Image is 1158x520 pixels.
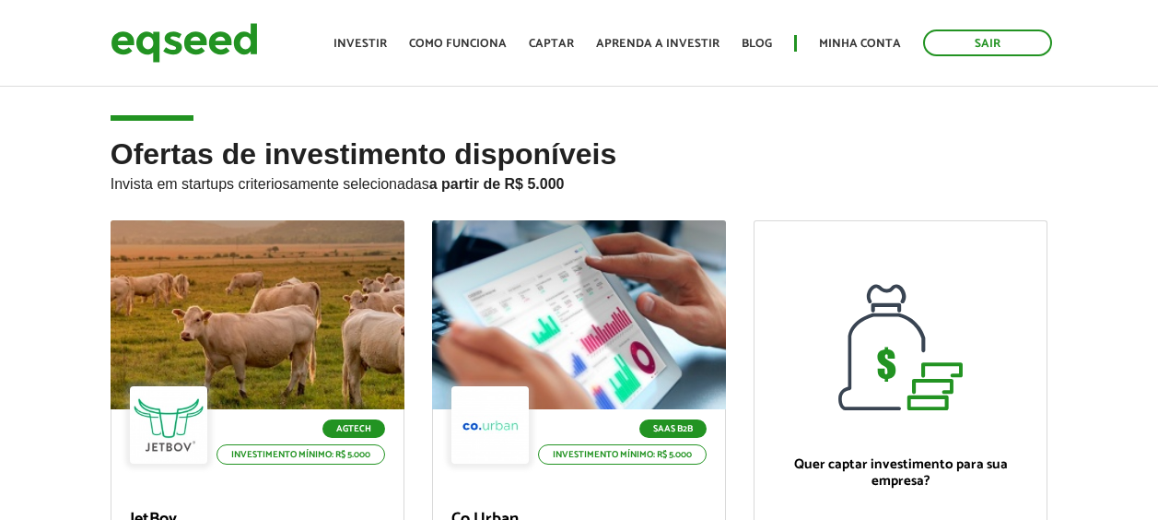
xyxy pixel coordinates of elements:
[596,38,719,50] a: Aprenda a investir
[111,138,1048,220] h2: Ofertas de investimento disponíveis
[538,444,707,465] p: Investimento mínimo: R$ 5.000
[773,456,1028,490] p: Quer captar investimento para sua empresa?
[819,38,901,50] a: Minha conta
[529,38,574,50] a: Captar
[333,38,387,50] a: Investir
[111,18,258,67] img: EqSeed
[429,176,565,192] strong: a partir de R$ 5.000
[322,420,385,438] p: Agtech
[742,38,772,50] a: Blog
[111,171,1048,193] p: Invista em startups criteriosamente selecionadas
[216,444,385,465] p: Investimento mínimo: R$ 5.000
[923,30,1052,56] a: Sair
[409,38,507,50] a: Como funciona
[639,420,707,438] p: SaaS B2B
